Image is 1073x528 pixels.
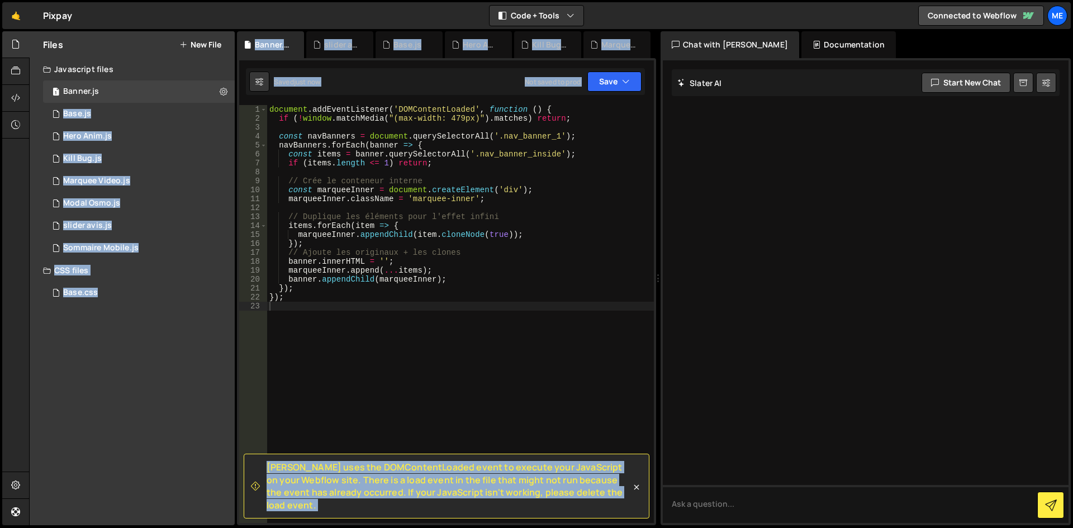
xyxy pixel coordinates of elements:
[587,72,642,92] button: Save
[63,176,130,186] div: Marquee Video.js
[239,293,267,302] div: 22
[43,215,239,237] div: 13787/38639.js
[239,105,267,114] div: 1
[63,109,91,119] div: Base.js
[43,192,239,215] div: 13787/35841.js
[63,243,139,253] div: Sommaire Mobile.js
[43,282,235,304] div: 13787/35005.css
[63,154,102,164] div: Kill Bug.js
[239,194,267,203] div: 11
[918,6,1044,26] a: Connected to Webflow
[43,170,239,192] div: 13787/36018.js
[43,237,239,259] div: 13787/41547.js
[677,78,722,88] h2: Slater AI
[239,212,267,221] div: 13
[801,31,896,58] div: Documentation
[63,221,112,231] div: slider avis.js
[601,39,637,50] div: Marquee Video.js
[43,80,235,103] div: Banner.js
[490,6,583,26] button: Code + Tools
[63,87,99,97] div: Banner.js
[239,114,267,123] div: 2
[463,39,498,50] div: Hero Anim.js
[239,266,267,275] div: 19
[43,103,239,125] div: 13787/39742.js
[274,77,320,87] div: Saved
[43,125,239,148] div: 13787/37688.js
[1047,6,1067,26] a: Me
[239,221,267,230] div: 14
[525,77,581,87] div: Not saved to prod
[239,168,267,177] div: 8
[239,257,267,266] div: 18
[239,141,267,150] div: 5
[30,259,235,282] div: CSS files
[239,159,267,168] div: 7
[294,77,320,87] div: just now
[255,39,291,50] div: Banner.js
[239,239,267,248] div: 16
[239,248,267,257] div: 17
[2,2,30,29] a: 🤙
[239,302,267,311] div: 23
[63,198,120,208] div: Modal Osmo.js
[239,230,267,239] div: 15
[43,39,63,51] h2: Files
[63,131,112,141] div: Hero Anim.js
[239,123,267,132] div: 3
[30,58,235,80] div: Javascript files
[267,461,631,511] span: [PERSON_NAME] uses the DOMContentLoaded event to execute your JavaScript on your Webflow site. Th...
[239,284,267,293] div: 21
[324,39,360,50] div: slider avis.js
[239,203,267,212] div: 12
[63,288,98,298] div: Base.css
[43,9,72,22] div: Pixpay
[239,275,267,284] div: 20
[43,148,239,170] div: 13787/40644.js
[922,73,1010,93] button: Start new chat
[239,177,267,185] div: 9
[239,132,267,141] div: 4
[661,31,799,58] div: Chat with [PERSON_NAME]
[532,39,568,50] div: Kill Bug.js
[179,40,221,49] button: New File
[239,185,267,194] div: 10
[53,88,59,97] span: 1
[393,39,421,50] div: Base.js
[239,150,267,159] div: 6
